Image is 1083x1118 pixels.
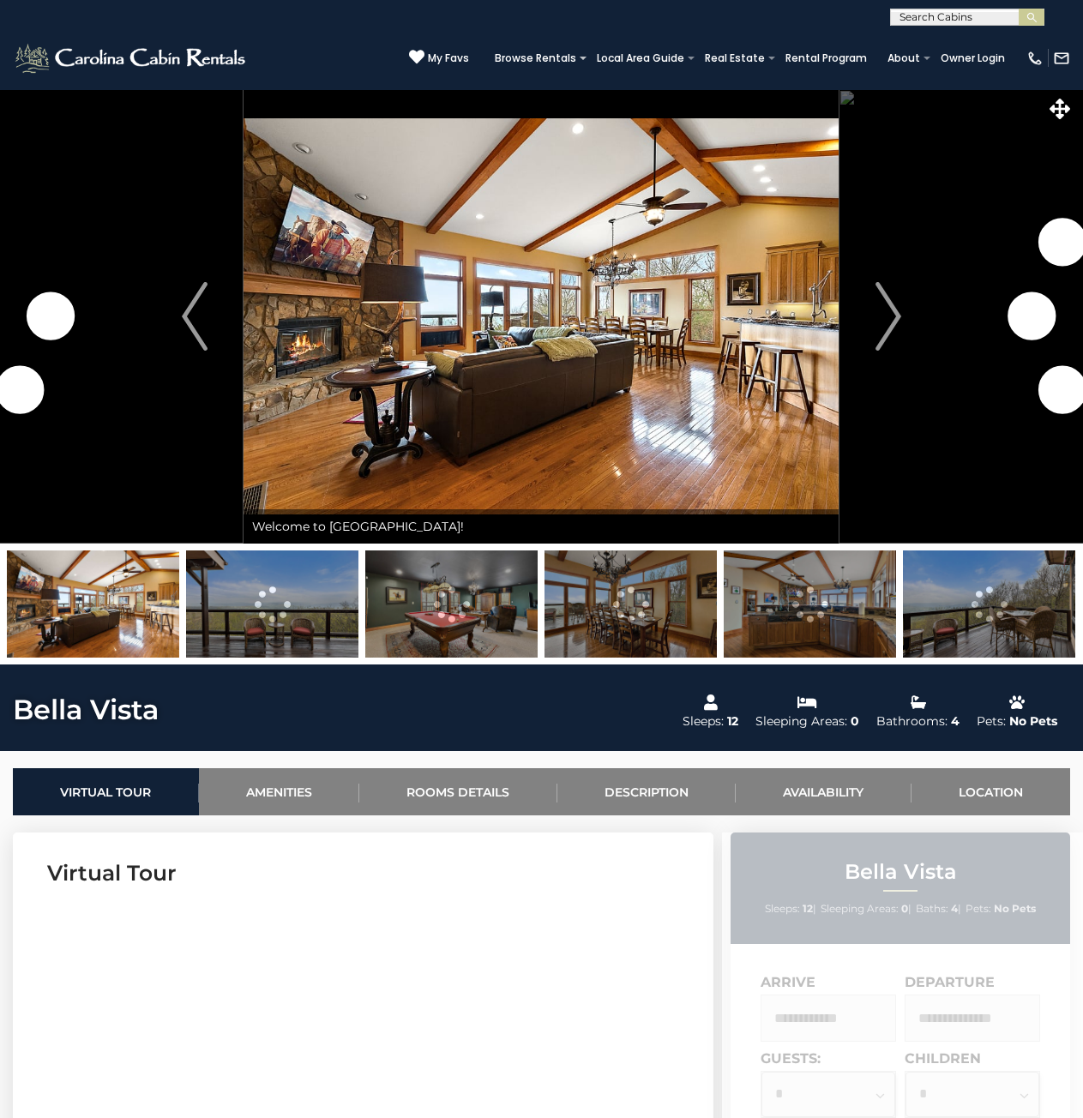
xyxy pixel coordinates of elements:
[199,768,360,815] a: Amenities
[1053,50,1070,67] img: mail-regular-white.png
[186,550,358,658] img: 164493833
[588,46,693,70] a: Local Area Guide
[777,46,875,70] a: Rental Program
[932,46,1014,70] a: Owner Login
[146,89,244,544] button: Previous
[365,550,538,658] img: 164493815
[13,768,199,815] a: Virtual Tour
[182,282,208,351] img: arrow
[486,46,585,70] a: Browse Rentals
[409,49,469,67] a: My Favs
[879,46,929,70] a: About
[428,51,469,66] span: My Favs
[47,858,679,888] h3: Virtual Tour
[545,550,717,658] img: 164493835
[359,768,557,815] a: Rooms Details
[839,89,937,544] button: Next
[1026,50,1044,67] img: phone-regular-white.png
[736,768,912,815] a: Availability
[557,768,737,815] a: Description
[13,41,250,75] img: White-1-2.png
[7,550,179,658] img: 164493838
[875,282,901,351] img: arrow
[903,550,1075,658] img: 164493834
[912,768,1071,815] a: Location
[724,550,896,658] img: 164493842
[696,46,773,70] a: Real Estate
[244,509,839,544] div: Welcome to [GEOGRAPHIC_DATA]!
